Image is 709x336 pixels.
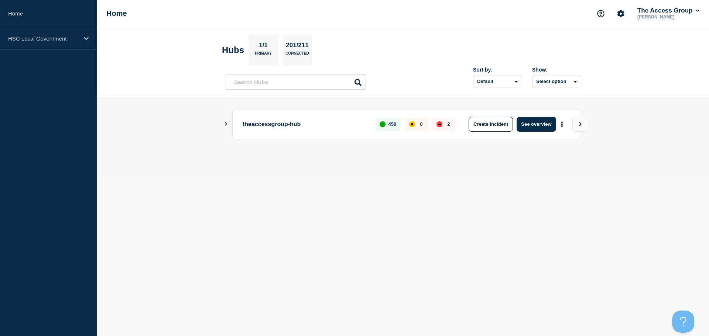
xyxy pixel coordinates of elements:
[636,7,701,14] button: The Access Group
[243,117,367,132] p: theaccessgroup-hub
[420,121,422,127] p: 0
[557,117,567,131] button: More actions
[224,121,228,127] button: Show Connected Hubs
[636,14,701,20] p: [PERSON_NAME]
[469,117,513,132] button: Create incident
[380,121,386,127] div: up
[517,117,556,132] button: See overview
[473,67,521,73] div: Sort by:
[409,121,415,127] div: affected
[593,6,609,21] button: Support
[532,67,580,73] div: Show:
[388,121,397,127] p: 450
[447,121,450,127] p: 2
[256,42,271,51] p: 1/1
[285,51,309,59] p: Connected
[222,45,244,55] h2: Hubs
[532,76,580,87] button: Select option
[436,121,442,127] div: down
[473,76,521,87] select: Sort by
[572,117,587,132] button: View
[255,51,272,59] p: Primary
[8,35,79,42] p: HSC Local Government
[106,9,127,18] h1: Home
[226,75,366,90] input: Search Hubs
[283,42,311,51] p: 201/211
[672,311,694,333] iframe: Help Scout Beacon - Open
[613,6,628,21] button: Account settings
